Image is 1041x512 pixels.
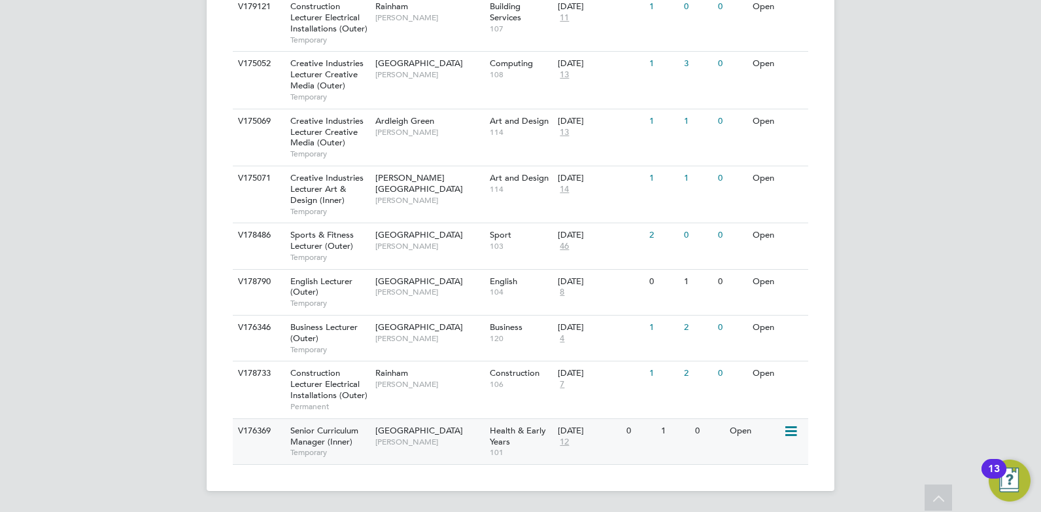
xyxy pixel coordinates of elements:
span: 4 [558,333,566,344]
div: [DATE] [558,426,620,437]
div: 0 [692,419,726,443]
span: 120 [490,333,552,344]
div: V178486 [235,223,281,247]
span: Health & Early Years [490,425,546,447]
span: 104 [490,287,552,297]
div: 0 [623,419,657,443]
span: 114 [490,184,552,194]
div: Open [749,361,806,386]
div: [DATE] [558,116,643,127]
div: [DATE] [558,1,643,12]
span: [PERSON_NAME] [375,127,483,137]
div: [DATE] [558,322,643,333]
span: Senior Curriculum Manager (Inner) [290,425,358,447]
div: Open [749,270,806,294]
span: [GEOGRAPHIC_DATA] [375,229,463,240]
span: 14 [558,184,571,195]
div: 0 [646,270,680,294]
div: [DATE] [558,276,643,287]
span: English [490,276,517,287]
span: Temporary [290,149,369,159]
span: [GEOGRAPHIC_DATA] [375,276,463,287]
span: 103 [490,241,552,251]
div: 0 [715,166,749,191]
div: Open [749,223,806,247]
div: 1 [681,109,715,134]
div: V175069 [235,109,281,134]
span: [PERSON_NAME] [375,287,483,297]
span: Temporary [290,252,369,263]
span: [GEOGRAPHIC_DATA] [375,58,463,69]
div: 0 [715,270,749,294]
span: [PERSON_NAME] [375,333,483,344]
span: [PERSON_NAME] [375,12,483,23]
span: [PERSON_NAME] [375,69,483,80]
div: 1 [646,52,680,76]
span: Building Services [490,1,521,23]
div: 1 [658,419,692,443]
div: [DATE] [558,58,643,69]
div: [DATE] [558,368,643,379]
div: V176369 [235,419,281,443]
span: [PERSON_NAME] [375,195,483,206]
span: Temporary [290,344,369,355]
span: Ardleigh Green [375,115,434,126]
span: Creative Industries Lecturer Creative Media (Outer) [290,58,364,91]
span: 13 [558,69,571,81]
div: 13 [988,469,1000,486]
span: English Lecturer (Outer) [290,276,352,298]
div: V178733 [235,361,281,386]
div: 3 [681,52,715,76]
span: [PERSON_NAME] [375,241,483,251]
div: 2 [681,361,715,386]
div: Open [749,109,806,134]
div: 1 [646,109,680,134]
span: Business [490,321,522,333]
div: 0 [681,223,715,247]
div: [DATE] [558,230,643,241]
div: V175071 [235,166,281,191]
div: 1 [646,361,680,386]
span: [PERSON_NAME][GEOGRAPHIC_DATA] [375,172,463,194]
div: 2 [646,223,680,247]
span: Temporary [290,447,369,458]
div: Open [749,316,806,340]
div: 0 [715,223,749,247]
span: 12 [558,437,571,448]
button: Open Resource Center, 13 new notifications [989,460,1031,502]
span: 7 [558,379,566,390]
span: 13 [558,127,571,138]
span: 108 [490,69,552,80]
span: Computing [490,58,533,69]
div: 0 [715,361,749,386]
span: Creative Industries Lecturer Art & Design (Inner) [290,172,364,206]
div: 2 [681,316,715,340]
div: Open [726,419,783,443]
div: Open [749,52,806,76]
div: 0 [715,52,749,76]
span: Rainham [375,367,408,378]
div: 1 [681,270,715,294]
div: 1 [646,316,680,340]
span: [PERSON_NAME] [375,379,483,390]
div: V178790 [235,270,281,294]
span: Construction Lecturer Electrical Installations (Outer) [290,367,367,401]
span: 101 [490,447,552,458]
div: V175052 [235,52,281,76]
span: Business Lecturer (Outer) [290,321,358,344]
span: Construction [490,367,539,378]
span: Art and Design [490,172,549,183]
span: Sport [490,229,511,240]
span: Art and Design [490,115,549,126]
div: 1 [681,166,715,191]
span: 114 [490,127,552,137]
span: Rainham [375,1,408,12]
span: 11 [558,12,571,24]
span: Creative Industries Lecturer Creative Media (Outer) [290,115,364,149]
div: Open [749,166,806,191]
span: 107 [490,24,552,34]
div: [DATE] [558,173,643,184]
span: [GEOGRAPHIC_DATA] [375,321,463,333]
div: V176346 [235,316,281,340]
span: Permanent [290,401,369,412]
